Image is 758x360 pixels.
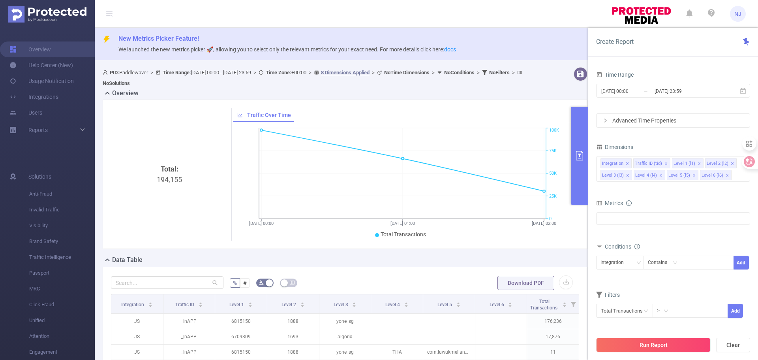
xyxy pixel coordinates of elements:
a: docs [444,46,456,53]
div: Level 1 (l1) [674,158,695,169]
tspan: 0 [549,216,552,221]
b: No Conditions [444,70,475,75]
i: icon: close [625,162,629,166]
p: JS [111,314,163,329]
p: 1888 [267,314,319,329]
div: Sort [198,301,203,306]
i: icon: caret-down [148,304,153,306]
b: PID: [110,70,119,75]
i: icon: caret-down [563,304,567,306]
i: icon: up [722,307,725,309]
span: Paddlewaver [DATE] 00:00 - [DATE] 23:59 +00:00 [103,70,524,86]
b: Time Zone: [266,70,291,75]
i: icon: down [673,260,677,266]
i: icon: caret-up [456,301,460,303]
a: Help Center (New) [9,57,73,73]
tspan: 25K [549,194,557,199]
tspan: [DATE] 01:00 [390,221,415,226]
i: icon: bg-colors [259,280,264,285]
span: > [510,70,517,75]
li: Level 3 (l3) [600,170,632,180]
span: Brand Safety [29,234,95,249]
img: Protected Media [8,6,86,23]
span: NJ [734,6,741,22]
i: icon: caret-up [148,301,153,303]
a: Users [9,105,42,121]
div: ≥ [657,304,665,317]
li: Level 6 (l6) [700,170,732,180]
span: Traffic Intelligence [29,249,95,265]
i: icon: caret-down [404,304,409,306]
p: yone_sg [319,345,371,360]
span: Level 5 [437,302,453,307]
p: JS [111,329,163,344]
span: > [430,70,437,75]
li: Level 5 (l5) [667,170,698,180]
li: Level 2 (l2) [705,158,737,168]
span: Increase Value [719,304,728,311]
b: Time Range: [163,70,191,75]
i: icon: right [603,118,608,123]
div: Sort [148,301,153,306]
span: We launched the new metrics picker 🚀, allowing you to select only the relevant metrics for your e... [118,46,456,53]
li: Level 4 (l4) [634,170,665,180]
div: Sort [562,301,567,306]
h2: Overview [112,89,139,98]
span: > [251,70,259,75]
i: icon: close [659,173,663,178]
p: 11 [527,345,579,360]
div: Contains [648,256,673,269]
span: Total Transactions [530,299,559,311]
span: Level 3 [334,302,349,307]
a: Overview [9,41,51,57]
span: Level 2 [281,302,297,307]
p: _InAPP [163,314,215,329]
i: icon: caret-down [456,304,460,306]
li: Integration [600,158,632,168]
i: icon: caret-up [508,301,512,303]
i: icon: caret-down [352,304,356,306]
p: 176,236 [527,314,579,329]
b: Total: [161,165,178,173]
p: yone_sg [319,314,371,329]
button: Clear [716,338,750,352]
span: # [243,280,247,286]
i: icon: down [636,260,641,266]
a: Usage Notification [9,73,74,89]
button: Add [734,256,749,270]
span: Reports [28,127,48,133]
tspan: 50K [549,171,557,176]
div: Sort [248,301,253,306]
i: icon: caret-up [300,301,304,303]
button: Run Report [596,338,711,352]
div: Level 3 (l3) [602,170,624,181]
i: icon: caret-up [248,301,253,303]
b: No Time Dimensions [384,70,430,75]
i: icon: caret-up [198,301,203,303]
i: icon: down [664,309,668,314]
span: Solutions [28,169,51,185]
i: icon: user [103,70,110,75]
p: 1693 [267,329,319,344]
i: icon: close [725,173,729,178]
i: icon: down [722,313,725,316]
span: Invalid Traffic [29,202,95,218]
p: THA [371,345,423,360]
tspan: 100K [549,128,559,133]
tspan: [DATE] 02:00 [532,221,556,226]
i: icon: caret-down [198,304,203,306]
span: New Metrics Picker Feature! [118,35,199,42]
div: Level 6 (l6) [702,170,723,181]
i: icon: close [626,173,630,178]
div: 194,155 [114,164,225,296]
i: icon: caret-up [563,301,567,303]
i: icon: caret-up [404,301,409,303]
span: > [475,70,482,75]
div: Sort [352,301,356,306]
i: icon: info-circle [626,200,632,206]
div: Sort [456,301,461,306]
div: Integration [600,256,629,269]
p: 17,876 [527,329,579,344]
div: icon: rightAdvanced Time Properties [597,114,750,127]
span: Create Report [596,38,634,45]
